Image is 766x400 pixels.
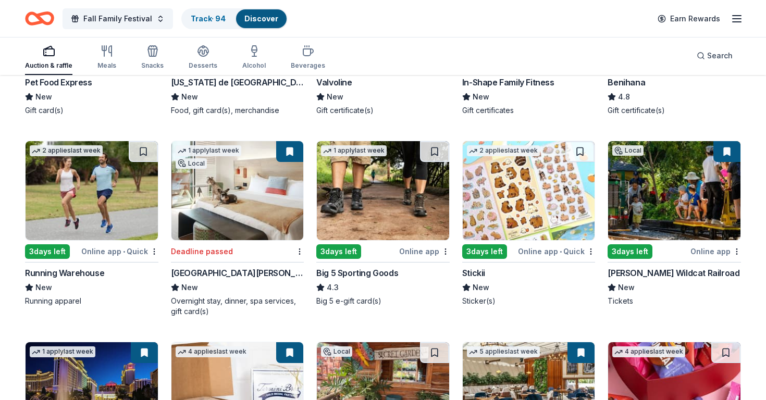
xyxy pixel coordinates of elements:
[35,91,52,103] span: New
[316,296,450,306] div: Big 5 e-gift card(s)
[30,346,95,357] div: 1 apply last week
[467,145,540,156] div: 2 applies last week
[176,145,241,156] div: 1 apply last week
[608,105,741,116] div: Gift certificate(s)
[707,49,733,62] span: Search
[473,91,489,103] span: New
[612,346,685,357] div: 4 applies last week
[316,244,361,259] div: 3 days left
[316,105,450,116] div: Gift certificate(s)
[608,267,739,279] div: [PERSON_NAME] Wildcat Railroad
[171,141,304,240] img: Image for Hotel San Luis Obispo
[26,141,158,240] img: Image for Running Warehouse
[141,41,164,75] button: Snacks
[321,145,387,156] div: 1 apply last week
[399,245,450,258] div: Online app
[316,267,398,279] div: Big 5 Sporting Goods
[176,158,207,169] div: Local
[462,267,485,279] div: Stickii
[81,245,158,258] div: Online app Quick
[242,61,266,70] div: Alcohol
[327,281,339,294] span: 4.3
[462,141,596,306] a: Image for Stickii2 applieslast week3days leftOnline app•QuickStickiiNewSticker(s)
[83,12,152,25] span: Fall Family Festival
[30,145,103,156] div: 2 applies last week
[25,267,104,279] div: Running Warehouse
[63,8,173,29] button: Fall Family Festival
[608,296,741,306] div: Tickets
[171,76,304,89] div: [US_STATE] de [GEOGRAPHIC_DATA]
[25,6,54,31] a: Home
[171,267,304,279] div: [GEOGRAPHIC_DATA][PERSON_NAME]
[473,281,489,294] span: New
[25,296,158,306] div: Running apparel
[181,91,198,103] span: New
[97,61,116,70] div: Meals
[25,244,70,259] div: 3 days left
[317,141,449,240] img: Image for Big 5 Sporting Goods
[462,105,596,116] div: Gift certificates
[176,346,249,357] div: 4 applies last week
[189,41,217,75] button: Desserts
[462,76,554,89] div: In-Shape Family Fitness
[462,296,596,306] div: Sticker(s)
[688,45,741,66] button: Search
[518,245,595,258] div: Online app Quick
[189,61,217,70] div: Desserts
[651,9,726,28] a: Earn Rewards
[321,346,352,357] div: Local
[608,141,740,240] img: Image for Billy Jones Wildcat Railroad
[608,141,741,306] a: Image for Billy Jones Wildcat RailroadLocal3days leftOnline app[PERSON_NAME] Wildcat RailroadNewT...
[141,61,164,70] div: Snacks
[25,41,72,75] button: Auction & raffle
[171,296,304,317] div: Overnight stay, dinner, spa services, gift card(s)
[25,105,158,116] div: Gift card(s)
[612,145,644,156] div: Local
[171,105,304,116] div: Food, gift card(s), merchandise
[316,76,352,89] div: Valvoline
[291,61,325,70] div: Beverages
[463,141,595,240] img: Image for Stickii
[618,281,635,294] span: New
[608,76,645,89] div: Benihana
[25,76,92,89] div: Pet Food Express
[181,8,288,29] button: Track· 94Discover
[242,41,266,75] button: Alcohol
[327,91,343,103] span: New
[462,244,507,259] div: 3 days left
[690,245,741,258] div: Online app
[25,141,158,306] a: Image for Running Warehouse2 applieslast week3days leftOnline app•QuickRunning WarehouseNewRunnin...
[35,281,52,294] span: New
[560,247,562,256] span: •
[316,141,450,306] a: Image for Big 5 Sporting Goods1 applylast week3days leftOnline appBig 5 Sporting Goods4.3Big 5 e-...
[171,245,233,258] div: Deadline passed
[191,14,226,23] a: Track· 94
[171,141,304,317] a: Image for Hotel San Luis Obispo1 applylast weekLocalDeadline passed[GEOGRAPHIC_DATA][PERSON_NAME]...
[123,247,125,256] span: •
[97,41,116,75] button: Meals
[291,41,325,75] button: Beverages
[467,346,540,357] div: 5 applies last week
[25,61,72,70] div: Auction & raffle
[618,91,630,103] span: 4.8
[181,281,198,294] span: New
[244,14,278,23] a: Discover
[608,244,652,259] div: 3 days left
